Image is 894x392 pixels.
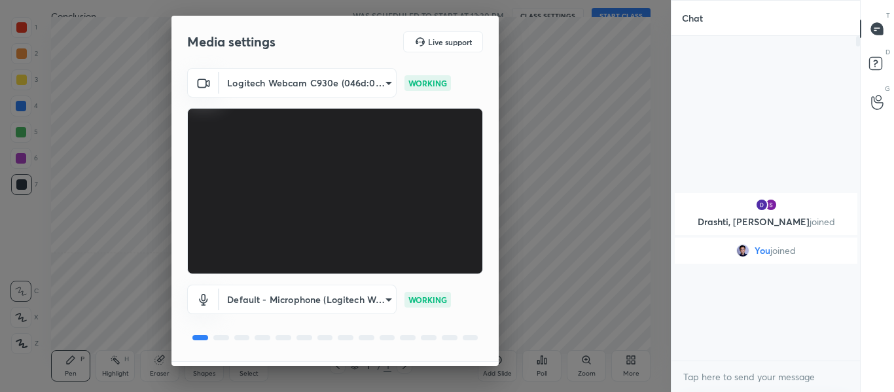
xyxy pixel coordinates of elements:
span: joined [770,245,796,256]
img: 3 [755,198,768,211]
div: Logitech Webcam C930e (046d:0843) [219,68,397,98]
div: Logitech Webcam C930e (046d:0843) [219,285,397,314]
span: You [755,245,770,256]
p: G [885,84,890,94]
img: 3 [764,198,777,211]
p: Drashti, [PERSON_NAME] [683,217,849,227]
p: Chat [671,1,713,35]
p: WORKING [408,294,447,306]
p: D [885,47,890,57]
h2: Media settings [187,33,276,50]
span: joined [809,215,834,228]
img: 5f78e08646bc44f99abb663be3a7d85a.jpg [736,244,749,257]
div: grid [671,190,861,266]
h5: Live support [428,38,472,46]
p: T [886,10,890,20]
p: WORKING [408,77,447,89]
